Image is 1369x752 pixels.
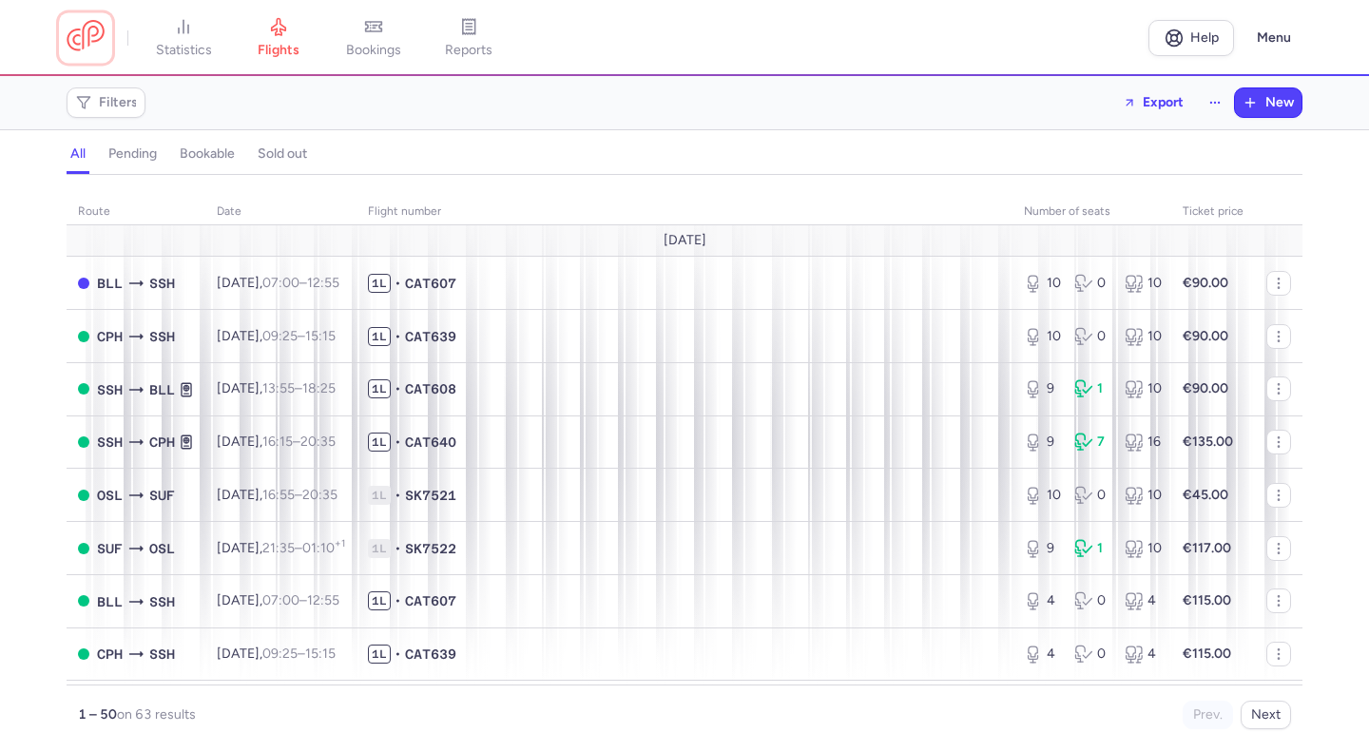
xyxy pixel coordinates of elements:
[1110,87,1196,118] button: Export
[346,42,401,59] span: bookings
[67,88,145,117] button: Filters
[300,434,336,450] time: 20:35
[180,145,235,163] h4: bookable
[262,646,336,662] span: –
[335,537,345,550] sup: +1
[97,432,123,453] span: SSH
[395,591,401,610] span: •
[136,17,231,59] a: statistics
[368,433,391,452] span: 1L
[1074,539,1109,558] div: 1
[302,540,345,556] time: 01:10
[368,645,391,664] span: 1L
[97,538,123,559] span: SUF
[405,591,456,610] span: CAT607
[78,706,117,723] strong: 1 – 50
[1183,434,1233,450] strong: €135.00
[405,327,456,346] span: CAT639
[217,646,336,662] span: [DATE],
[1143,95,1184,109] span: Export
[368,486,391,505] span: 1L
[1125,645,1160,664] div: 4
[368,274,391,293] span: 1L
[395,379,401,398] span: •
[258,145,307,163] h4: sold out
[262,592,299,608] time: 07:00
[1265,95,1294,110] span: New
[1125,274,1160,293] div: 10
[395,539,401,558] span: •
[395,645,401,664] span: •
[368,327,391,346] span: 1L
[262,380,336,396] span: –
[326,17,421,59] a: bookings
[302,380,336,396] time: 18:25
[1125,327,1160,346] div: 10
[1024,433,1059,452] div: 9
[262,434,293,450] time: 16:15
[97,485,123,506] span: OSL
[108,145,157,163] h4: pending
[70,145,86,163] h4: all
[1012,198,1171,226] th: number of seats
[217,434,336,450] span: [DATE],
[78,278,89,289] span: CLOSED
[1024,645,1059,664] div: 4
[97,644,123,665] span: CPH
[1024,539,1059,558] div: 9
[217,380,336,396] span: [DATE],
[1125,591,1160,610] div: 4
[1241,701,1291,729] button: Next
[262,540,295,556] time: 21:35
[149,432,175,453] span: CPH
[302,487,337,503] time: 20:35
[258,42,299,59] span: flights
[1074,379,1109,398] div: 1
[395,274,401,293] span: •
[97,326,123,347] span: CPH
[1024,379,1059,398] div: 9
[1171,198,1255,226] th: Ticket price
[67,198,205,226] th: route
[421,17,516,59] a: reports
[149,379,175,400] span: BLL
[405,433,456,452] span: CAT640
[357,198,1012,226] th: Flight number
[1183,275,1228,291] strong: €90.00
[368,379,391,398] span: 1L
[149,538,175,559] span: OSL
[262,646,298,662] time: 09:25
[217,275,339,291] span: [DATE],
[1074,645,1109,664] div: 0
[262,592,339,608] span: –
[1074,327,1109,346] div: 0
[149,326,175,347] span: SSH
[1183,701,1233,729] button: Prev.
[1125,486,1160,505] div: 10
[99,95,138,110] span: Filters
[262,487,337,503] span: –
[305,646,336,662] time: 15:15
[395,486,401,505] span: •
[1074,433,1109,452] div: 7
[1183,540,1231,556] strong: €117.00
[262,434,336,450] span: –
[1024,591,1059,610] div: 4
[262,328,298,344] time: 09:25
[1024,274,1059,293] div: 10
[307,592,339,608] time: 12:55
[1148,20,1234,56] a: Help
[1183,328,1228,344] strong: €90.00
[205,198,357,226] th: date
[262,275,339,291] span: –
[231,17,326,59] a: flights
[1125,539,1160,558] div: 10
[405,539,456,558] span: SK7522
[368,539,391,558] span: 1L
[1074,486,1109,505] div: 0
[1183,592,1231,608] strong: €115.00
[1190,30,1219,45] span: Help
[1245,20,1302,56] button: Menu
[156,42,212,59] span: statistics
[1183,487,1228,503] strong: €45.00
